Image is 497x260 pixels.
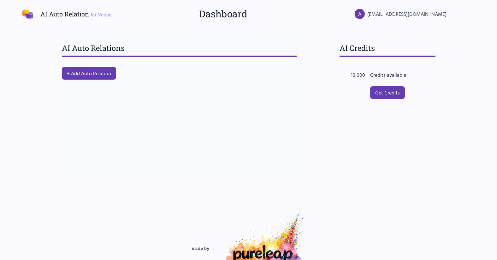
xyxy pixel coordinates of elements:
div: 10,000 [344,71,370,79]
div: Credits available [370,71,422,79]
a: AI Auto Relation for Notion [20,6,112,21]
h1: AI Auto Relation [40,9,112,18]
h3: AI Auto Relations [62,43,297,57]
h3: AI Credits [340,43,435,57]
img: AI Auto Relation Logo [20,6,35,21]
h2: Dashboard [199,8,247,20]
div: A [355,9,365,19]
a: Get Credits [370,86,405,99]
button: + Add Auto Relation [62,67,116,80]
span: made by [192,245,210,251]
span: [EMAIL_ADDRESS][DOMAIN_NAME] [367,10,447,18]
span: for Notion [91,12,112,18]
